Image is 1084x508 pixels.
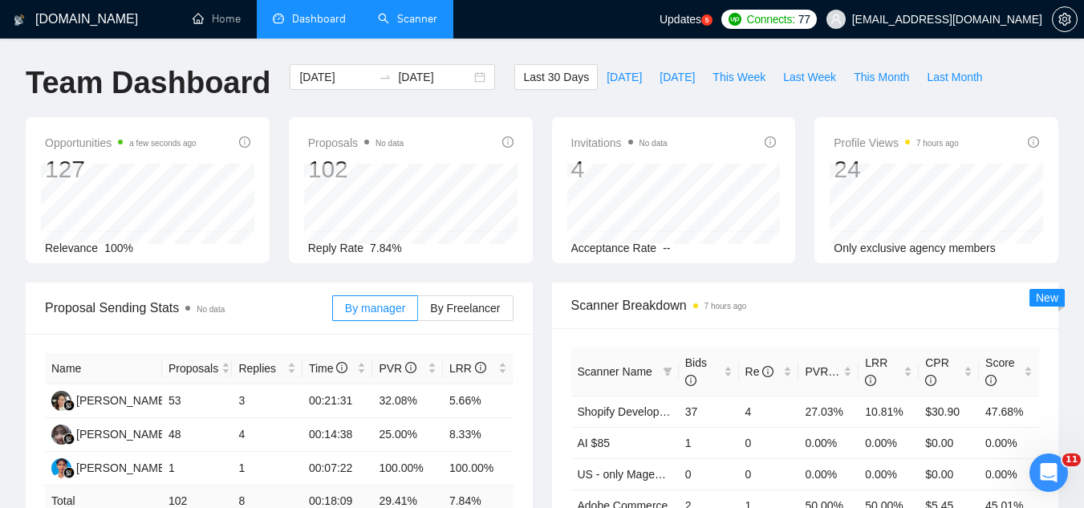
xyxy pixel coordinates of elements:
[376,139,404,148] span: No data
[162,353,233,384] th: Proposals
[765,136,776,148] span: info-circle
[578,468,692,481] a: US - only Magento $85
[854,68,909,86] span: This Month
[14,7,25,33] img: logo
[859,458,919,490] td: 0.00%
[663,242,670,254] span: --
[1029,453,1068,492] iframe: Intercom live chat
[502,136,514,148] span: info-circle
[372,384,443,418] td: 32.08%
[745,365,774,378] span: Re
[232,452,302,486] td: 1
[865,375,876,386] span: info-circle
[193,12,241,26] a: homeHome
[916,139,959,148] time: 7 hours ago
[1053,13,1077,26] span: setting
[979,427,1039,458] td: 0.00%
[598,64,651,90] button: [DATE]
[729,13,741,26] img: upwork-logo.png
[1052,6,1078,32] button: setting
[168,360,218,377] span: Proposals
[1062,453,1081,466] span: 11
[292,12,346,26] span: Dashboard
[398,68,471,86] input: End date
[443,384,514,418] td: 5.66%
[578,365,652,378] span: Scanner Name
[660,68,695,86] span: [DATE]
[925,375,936,386] span: info-circle
[701,14,713,26] a: 5
[273,13,284,24] span: dashboard
[372,452,443,486] td: 100.00%
[1036,291,1058,304] span: New
[76,392,168,409] div: [PERSON_NAME]
[607,68,642,86] span: [DATE]
[239,136,250,148] span: info-circle
[571,154,668,185] div: 4
[51,425,71,445] img: NF
[919,396,979,427] td: $30.90
[834,133,959,152] span: Profile Views
[51,461,168,473] a: A[PERSON_NAME]
[571,295,1040,315] span: Scanner Breakdown
[379,71,392,83] span: to
[679,458,739,490] td: 0
[76,459,168,477] div: [PERSON_NAME]
[798,10,810,28] span: 77
[798,458,859,490] td: 0.00%
[443,418,514,452] td: 8.33%
[783,68,836,86] span: Last Week
[985,375,997,386] span: info-circle
[571,133,668,152] span: Invitations
[979,396,1039,427] td: 47.68%
[834,242,996,254] span: Only exclusive agency members
[232,353,302,384] th: Replies
[739,427,799,458] td: 0
[762,366,773,377] span: info-circle
[663,367,672,376] span: filter
[63,400,75,411] img: gigradar-bm.png
[705,17,709,24] text: 5
[76,425,194,443] div: [PERSON_NAME] Ayra
[162,384,233,418] td: 53
[704,302,747,311] time: 7 hours ago
[162,418,233,452] td: 48
[308,154,404,185] div: 102
[63,467,75,478] img: gigradar-bm.png
[660,13,701,26] span: Updates
[443,452,514,486] td: 100.00%
[639,139,668,148] span: No data
[26,64,270,102] h1: Team Dashboard
[309,362,347,375] span: Time
[378,12,437,26] a: searchScanner
[232,418,302,452] td: 4
[918,64,991,90] button: Last Month
[685,356,707,387] span: Bids
[927,68,982,86] span: Last Month
[302,418,373,452] td: 00:14:38
[129,139,196,148] time: a few seconds ago
[704,64,774,90] button: This Week
[379,362,416,375] span: PVR
[919,458,979,490] td: $0.00
[308,242,363,254] span: Reply Rate
[679,427,739,458] td: 1
[51,427,194,440] a: NF[PERSON_NAME] Ayra
[746,10,794,28] span: Connects:
[651,64,704,90] button: [DATE]
[774,64,845,90] button: Last Week
[308,133,404,152] span: Proposals
[834,154,959,185] div: 24
[830,14,842,25] span: user
[571,242,657,254] span: Acceptance Rate
[845,64,918,90] button: This Month
[45,242,98,254] span: Relevance
[1052,13,1078,26] a: setting
[739,458,799,490] td: 0
[578,437,610,449] a: AI $85
[859,427,919,458] td: 0.00%
[578,405,706,418] a: Shopify Development $60
[302,384,373,418] td: 00:21:31
[919,427,979,458] td: $0.00
[63,433,75,445] img: gigradar-bm.png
